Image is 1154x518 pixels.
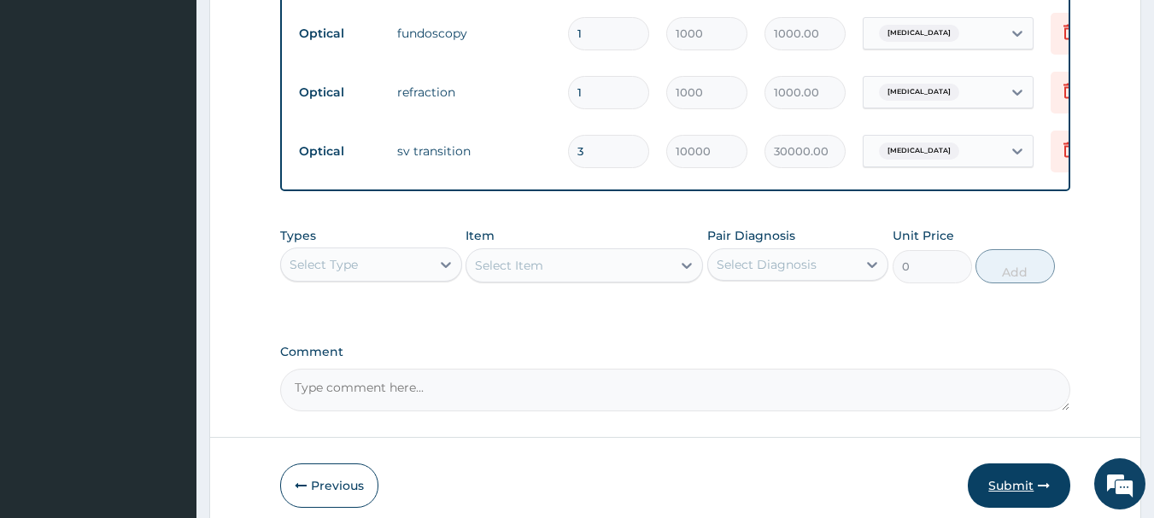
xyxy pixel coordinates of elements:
[280,463,378,508] button: Previous
[879,25,959,42] span: [MEDICAL_DATA]
[975,249,1055,283] button: Add
[717,256,817,273] div: Select Diagnosis
[280,229,316,243] label: Types
[89,96,287,118] div: Chat with us now
[290,136,389,167] td: Optical
[9,340,325,400] textarea: Type your message and hit 'Enter'
[280,9,321,49] div: Minimize live chat window
[968,463,1070,508] button: Submit
[32,85,69,128] img: d_794563401_company_1708531726252_794563401
[290,77,389,108] td: Optical
[290,18,389,49] td: Optical
[879,84,959,101] span: [MEDICAL_DATA]
[879,143,959,160] span: [MEDICAL_DATA]
[466,227,495,244] label: Item
[389,75,559,109] td: refraction
[389,16,559,50] td: fundoscopy
[707,227,795,244] label: Pair Diagnosis
[99,152,236,324] span: We're online!
[893,227,954,244] label: Unit Price
[290,256,358,273] div: Select Type
[280,345,1071,359] label: Comment
[389,134,559,168] td: sv transition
